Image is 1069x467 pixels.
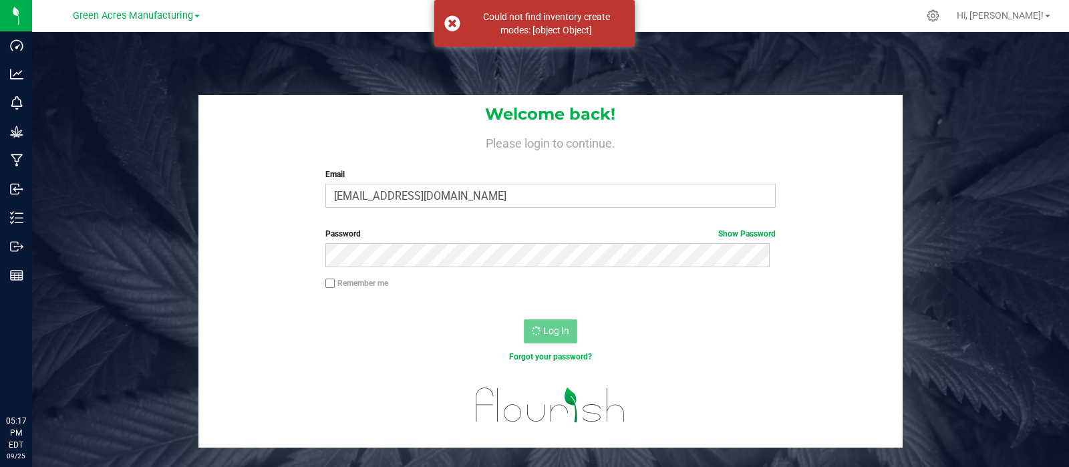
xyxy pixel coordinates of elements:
inline-svg: Reports [10,269,23,282]
img: flourish_logo.svg [462,377,639,434]
span: Hi, [PERSON_NAME]! [957,10,1044,21]
div: Could not find inventory create modes: [object Object] [468,10,625,37]
inline-svg: Manufacturing [10,154,23,167]
a: Forgot your password? [509,352,592,361]
p: 05:17 PM EDT [6,415,26,451]
div: Manage settings [925,9,941,22]
inline-svg: Dashboard [10,39,23,52]
p: 09/25 [6,451,26,461]
span: Log In [543,325,569,336]
inline-svg: Outbound [10,240,23,253]
h4: Please login to continue. [198,134,903,150]
inline-svg: Analytics [10,67,23,81]
inline-svg: Inventory [10,211,23,224]
inline-svg: Monitoring [10,96,23,110]
input: Remember me [325,279,335,288]
span: Green Acres Manufacturing [73,10,193,21]
span: Password [325,229,361,239]
label: Email [325,168,775,180]
inline-svg: Inbound [10,182,23,196]
label: Remember me [325,277,388,289]
h1: Welcome back! [198,106,903,123]
inline-svg: Grow [10,125,23,138]
button: Log In [524,319,577,343]
a: Show Password [718,229,776,239]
